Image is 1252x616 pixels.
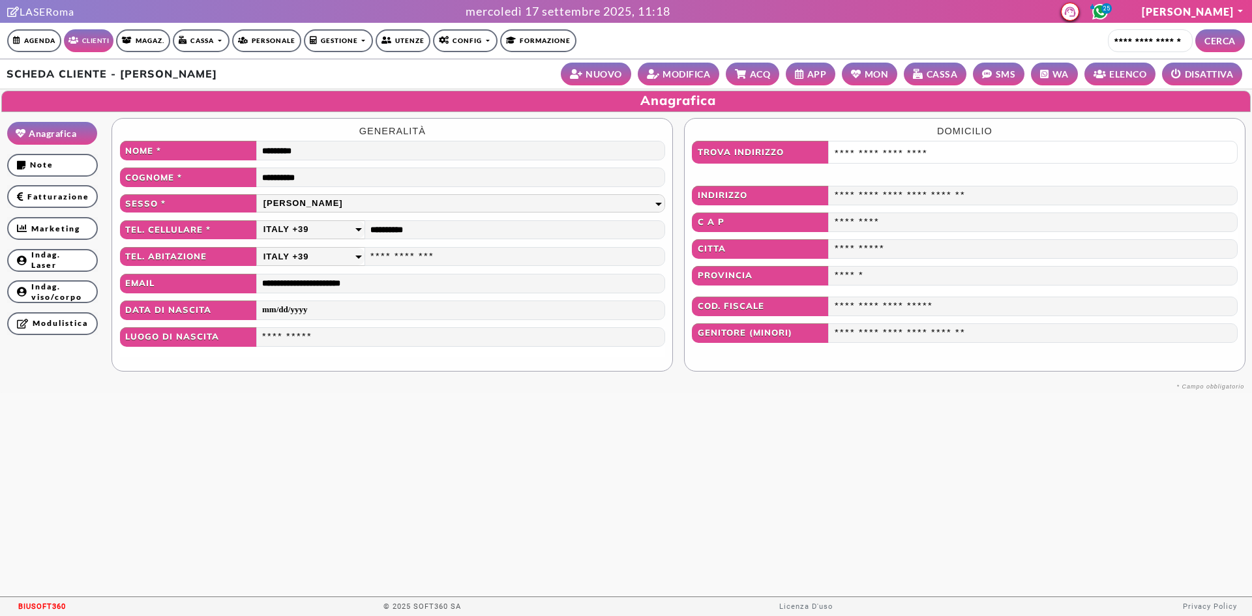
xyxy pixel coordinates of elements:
[7,280,98,303] a: Indag.viso/corpo
[173,29,229,52] a: Cassa
[120,301,257,320] span: DATA DI NASCITA
[7,122,98,145] li: Anagrafica
[120,141,257,160] span: NOME *
[7,217,98,240] a: Marketing
[7,154,98,177] a: Note
[263,222,309,237] span: Italy +39
[120,194,257,213] span: SESSO *
[973,63,1024,85] button: SMS
[7,29,61,52] a: Agenda
[7,185,98,208] a: Fatturazione
[7,249,98,272] a: Indag.Laser
[779,602,833,611] a: Licenza D'uso
[692,126,1237,137] h4: Domicilio
[433,29,497,52] a: Config
[865,67,889,81] small: MON
[304,29,373,52] a: Gestione
[120,220,257,240] span: TEL. CELLULARE *
[1142,5,1244,18] a: [PERSON_NAME]
[64,29,113,52] a: Clienti
[750,67,771,81] small: ACQ
[1031,63,1078,85] button: WA
[692,213,829,232] span: C A P
[692,239,829,259] span: CITTA
[638,63,720,85] a: MODIFICA
[586,67,622,81] small: NUOVO
[2,93,1250,108] h3: Anagrafica
[1084,63,1156,85] a: ELENCO
[7,5,74,18] a: Clicca per andare alla pagina di firmaLASERoma
[1177,383,1245,390] span: * Campo obbligatorio
[376,29,430,52] a: Utenze
[1185,67,1234,81] small: DISATTIVA
[7,312,98,335] a: Modulistica
[120,247,257,267] span: TEL. ABITAZIONE
[692,297,829,316] span: COD. FISCALE
[786,63,835,85] a: APP
[904,63,966,85] a: CASSA
[263,250,309,264] span: Italy +39
[7,7,20,17] i: Clicca per andare alla pagina di firma
[1,91,1251,372] div: Anagrafica
[466,3,670,20] div: mercoledì 17 settembre 2025, 11:18
[692,141,829,164] span: TROVA INDIRIZZO
[263,196,343,211] span: [PERSON_NAME]
[1109,67,1146,81] small: ELENCO
[1108,29,1193,52] input: Cerca cliente...
[7,122,97,145] a: Anagrafica
[1195,29,1245,52] button: CERCA
[120,168,257,187] span: COGNOME *
[726,63,779,85] a: ACQ
[500,29,576,52] a: Formazione
[1052,67,1069,81] small: WA
[120,274,257,293] span: EMAIL
[120,327,257,347] span: LUOGO DI NASCITA
[1162,63,1242,85] button: DISATTIVA
[996,67,1016,81] small: SMS
[561,63,631,85] a: NUOVO
[807,67,827,81] small: APP
[692,323,829,343] span: GENITORE (minori)
[1101,3,1112,14] span: 25
[692,266,829,286] span: PROVINCIA
[927,67,958,81] small: CASSA
[7,67,217,80] b: SCHEDA CLIENTE - [PERSON_NAME]
[842,63,897,85] a: MON
[116,29,170,52] a: Magaz.
[232,29,301,52] a: Personale
[1183,602,1237,611] a: Privacy Policy
[692,186,829,205] span: INDIRIZZO
[120,126,665,137] h4: Generalità
[663,67,710,81] small: MODIFICA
